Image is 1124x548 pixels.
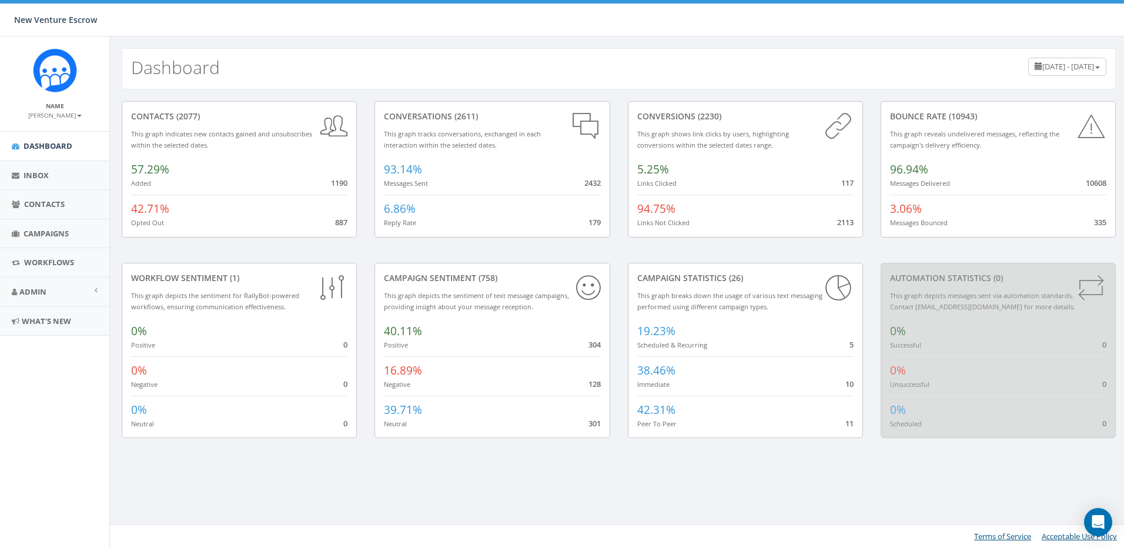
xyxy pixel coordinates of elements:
small: Neutral [131,419,154,428]
small: [PERSON_NAME] [28,111,82,119]
span: 96.94% [890,162,928,177]
span: What's New [22,316,71,326]
small: Unsuccessful [890,380,929,389]
span: 0 [1102,418,1106,429]
span: 0 [343,339,347,350]
span: 39.71% [384,402,422,417]
span: 93.14% [384,162,422,177]
span: (26) [727,272,743,283]
span: Campaigns [24,228,69,239]
span: (2230) [695,111,721,122]
small: Successful [890,340,921,349]
span: 128 [588,379,601,389]
span: 5.25% [637,162,669,177]
small: This graph depicts the sentiment of text message campaigns, providing insight about your message ... [384,291,569,311]
div: Bounce Rate [890,111,1106,122]
div: conversations [384,111,600,122]
a: Acceptable Use Policy [1042,531,1117,542]
small: Messages Sent [384,179,428,188]
span: Admin [19,286,46,297]
span: 0 [1102,379,1106,389]
small: Links Clicked [637,179,677,188]
span: 16.89% [384,363,422,378]
a: Terms of Service [974,531,1031,542]
small: Scheduled & Recurring [637,340,707,349]
small: Immediate [637,380,670,389]
small: Neutral [384,419,407,428]
small: This graph breaks down the usage of various text messaging performed using different campaign types. [637,291,822,311]
small: Scheduled [890,419,922,428]
span: 335 [1094,217,1106,228]
span: 0% [890,323,906,339]
small: Links Not Clicked [637,218,690,227]
span: Contacts [24,199,65,209]
span: (2611) [452,111,478,122]
div: Campaign Sentiment [384,272,600,284]
span: (10943) [946,111,977,122]
span: 57.29% [131,162,169,177]
div: Workflow Sentiment [131,272,347,284]
span: 304 [588,339,601,350]
span: 0% [890,363,906,378]
h2: Dashboard [131,58,220,77]
span: (758) [476,272,497,283]
span: 0% [131,402,147,417]
span: 0 [343,418,347,429]
span: 2113 [837,217,854,228]
span: 117 [841,178,854,188]
span: 3.06% [890,201,922,216]
div: Campaign Statistics [637,272,854,284]
span: 6.86% [384,201,416,216]
span: 179 [588,217,601,228]
small: This graph shows link clicks by users, highlighting conversions within the selected dates range. [637,129,789,149]
span: 2432 [584,178,601,188]
div: Automation Statistics [890,272,1106,284]
span: 5 [849,339,854,350]
span: 301 [588,418,601,429]
span: 10 [845,379,854,389]
small: Reply Rate [384,218,416,227]
span: 19.23% [637,323,675,339]
span: 0 [1102,339,1106,350]
span: (2077) [174,111,200,122]
small: Peer To Peer [637,419,677,428]
small: This graph indicates new contacts gained and unsubscribes within the selected dates. [131,129,312,149]
span: Inbox [24,170,49,181]
small: Name [46,102,64,110]
img: Rally_Corp_Icon_1.png [33,48,77,92]
small: Added [131,179,151,188]
span: 0% [131,363,147,378]
span: 0% [890,402,906,417]
small: Messages Bounced [890,218,948,227]
small: Messages Delivered [890,179,950,188]
small: Positive [384,340,408,349]
span: New Venture Escrow [14,14,97,25]
div: Open Intercom Messenger [1084,508,1112,536]
small: Negative [131,380,158,389]
span: (0) [991,272,1003,283]
span: (1) [228,272,239,283]
span: [DATE] - [DATE] [1042,61,1094,72]
span: 1190 [331,178,347,188]
small: Positive [131,340,155,349]
div: conversions [637,111,854,122]
small: This graph tracks conversations, exchanged in each interaction within the selected dates. [384,129,541,149]
a: [PERSON_NAME] [28,109,82,120]
span: 11 [845,418,854,429]
span: 42.31% [637,402,675,417]
span: 0% [131,323,147,339]
span: 887 [335,217,347,228]
small: This graph reveals undelivered messages, reflecting the campaign's delivery efficiency. [890,129,1059,149]
span: 40.11% [384,323,422,339]
small: Opted Out [131,218,164,227]
span: 94.75% [637,201,675,216]
small: This graph depicts the sentiment for RallyBot-powered workflows, ensuring communication effective... [131,291,299,311]
small: This graph depicts messages sent via automation standards. Contact [EMAIL_ADDRESS][DOMAIN_NAME] f... [890,291,1075,311]
small: Negative [384,380,410,389]
span: 38.46% [637,363,675,378]
span: Dashboard [24,141,72,151]
span: 42.71% [131,201,169,216]
span: 0 [343,379,347,389]
span: 10608 [1086,178,1106,188]
span: Workflows [24,257,74,268]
